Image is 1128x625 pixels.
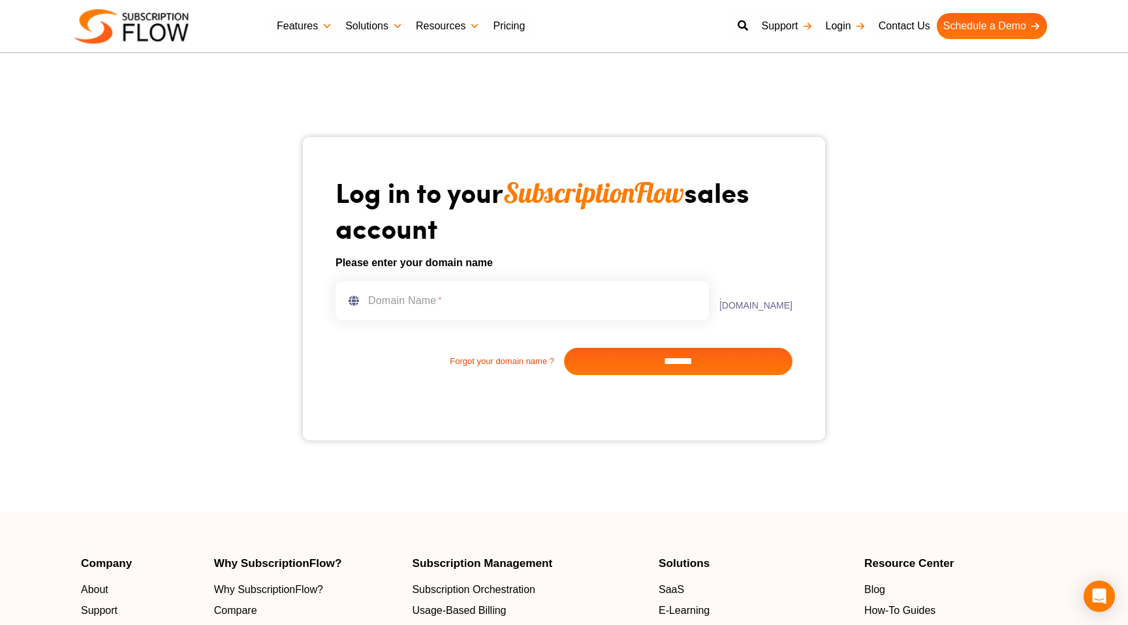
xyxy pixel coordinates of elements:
a: Pricing [486,13,531,39]
h4: Solutions [659,558,851,569]
a: Usage-Based Billing [412,603,646,618]
div: Open Intercom Messenger [1084,581,1115,612]
a: Solutions [339,13,409,39]
span: SubscriptionFlow [503,175,684,210]
span: Usage-Based Billing [412,603,506,618]
label: .[DOMAIN_NAME] [709,292,792,310]
a: Resources [409,13,486,39]
span: Why SubscriptionFlow? [214,582,323,598]
h1: Log in to your sales account [336,175,792,245]
a: Compare [214,603,399,618]
a: Support [755,13,819,39]
span: Subscription Orchestration [412,582,535,598]
span: Compare [214,603,257,618]
span: How-To Guides [864,603,935,618]
a: Subscription Orchestration [412,582,646,598]
h4: Subscription Management [412,558,646,569]
a: Contact Us [872,13,937,39]
a: About [81,582,201,598]
a: Blog [864,582,1047,598]
a: Features [270,13,339,39]
a: Schedule a Demo [937,13,1047,39]
span: E-Learning [659,603,710,618]
a: Forgot your domain name ? [336,355,564,368]
span: Support [81,603,117,618]
a: SaaS [659,582,851,598]
span: About [81,582,108,598]
h4: Company [81,558,201,569]
a: E-Learning [659,603,851,618]
span: Blog [864,582,885,598]
h4: Why SubscriptionFlow? [214,558,399,569]
a: How-To Guides [864,603,1047,618]
h4: Resource Center [864,558,1047,569]
span: SaaS [659,582,684,598]
a: Support [81,603,201,618]
img: Subscriptionflow [74,9,189,44]
a: Why SubscriptionFlow? [214,582,399,598]
a: Login [819,13,872,39]
h6: Please enter your domain name [336,255,792,271]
